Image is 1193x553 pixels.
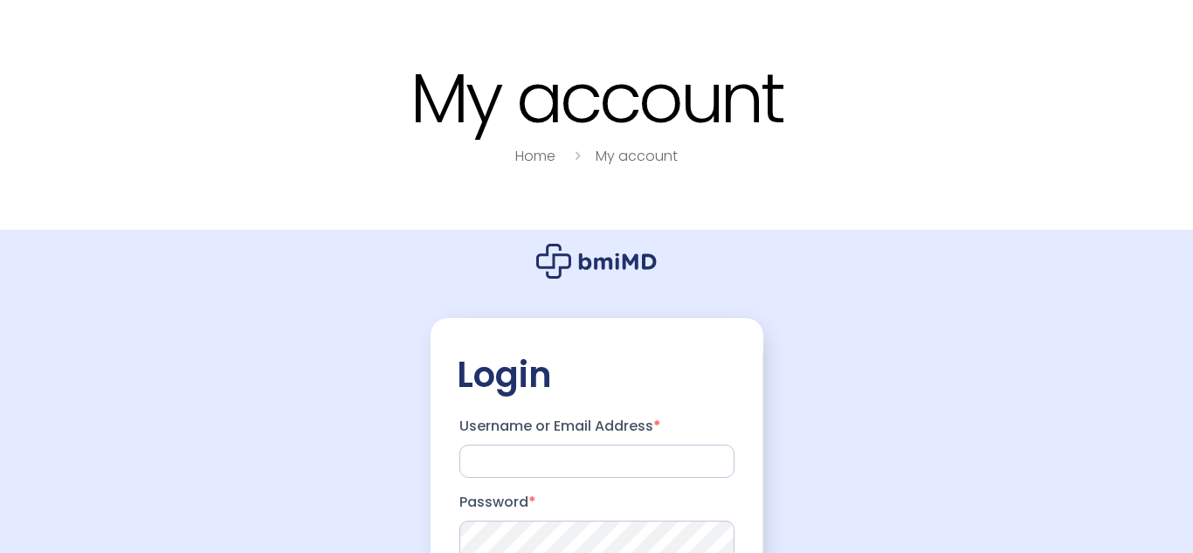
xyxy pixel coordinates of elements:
[459,488,734,516] label: Password
[457,353,737,397] h2: Login
[568,146,587,166] i: breadcrumbs separator
[459,412,734,440] label: Username or Email Address
[515,146,555,166] a: Home
[596,146,678,166] a: My account
[46,61,1147,135] h1: My account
